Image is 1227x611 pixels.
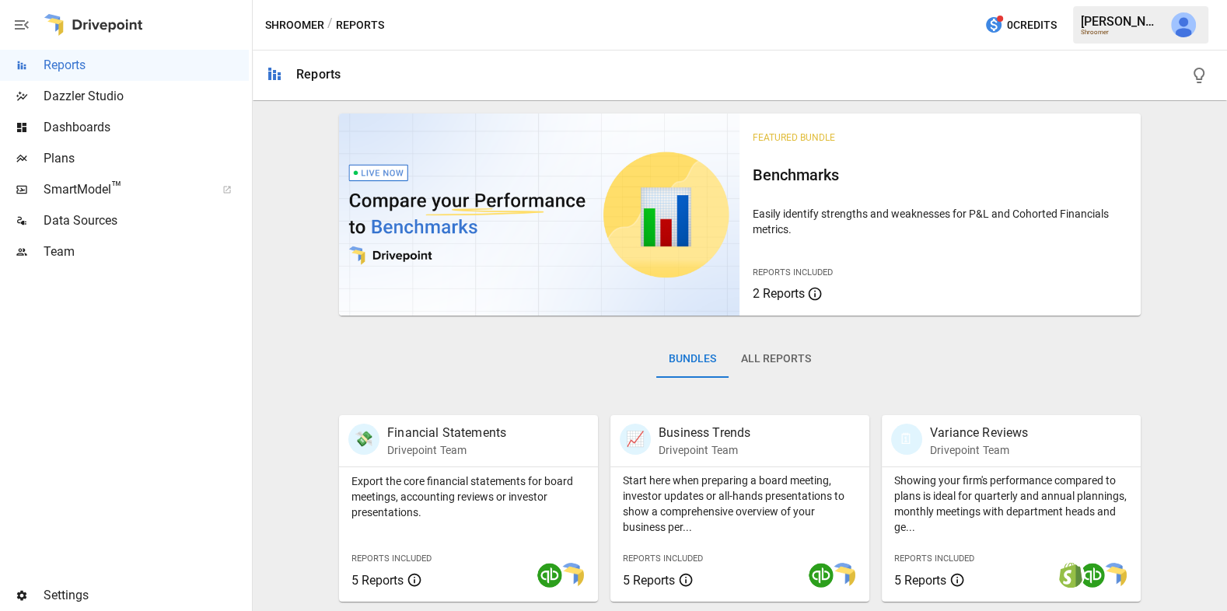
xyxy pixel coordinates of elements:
[894,573,946,588] span: 5 Reports
[1007,16,1057,35] span: 0 Credits
[44,149,249,168] span: Plans
[891,424,922,455] div: 🗓
[1081,14,1162,29] div: [PERSON_NAME]
[1058,563,1083,588] img: shopify
[623,573,675,588] span: 5 Reports
[348,424,379,455] div: 💸
[830,563,855,588] img: smart model
[44,243,249,261] span: Team
[752,132,834,143] span: Featured Bundle
[978,11,1063,40] button: 0Credits
[620,424,651,455] div: 📈
[894,473,1128,535] p: Showing your firm's performance compared to plans is ideal for quarterly and annual plannings, mo...
[1102,563,1127,588] img: smart model
[44,87,249,106] span: Dazzler Studio
[44,180,205,199] span: SmartModel
[659,424,750,442] p: Business Trends
[387,424,506,442] p: Financial Statements
[44,118,249,137] span: Dashboards
[1171,12,1196,37] img: Julie Wilton
[351,573,404,588] span: 5 Reports
[623,473,857,535] p: Start here when preparing a board meeting, investor updates or all-hands presentations to show a ...
[44,586,249,605] span: Settings
[327,16,333,35] div: /
[809,563,834,588] img: quickbooks
[752,162,1127,187] h6: Benchmarks
[1080,563,1105,588] img: quickbooks
[930,442,1028,458] p: Drivepoint Team
[537,563,562,588] img: quickbooks
[623,553,703,564] span: Reports Included
[265,16,324,35] button: Shroomer
[339,113,739,316] img: video thumbnail
[296,67,341,82] div: Reports
[44,56,249,75] span: Reports
[111,178,122,197] span: ™
[1081,29,1162,36] div: Shroomer
[752,267,832,278] span: Reports Included
[656,340,729,378] button: Bundles
[659,442,750,458] p: Drivepoint Team
[930,424,1028,442] p: Variance Reviews
[44,211,249,230] span: Data Sources
[894,553,974,564] span: Reports Included
[729,340,823,378] button: All Reports
[351,473,586,520] p: Export the core financial statements for board meetings, accounting reviews or investor presentat...
[752,286,804,301] span: 2 Reports
[387,442,506,458] p: Drivepoint Team
[752,206,1127,237] p: Easily identify strengths and weaknesses for P&L and Cohorted Financials metrics.
[559,563,584,588] img: smart model
[1162,3,1205,47] button: Julie Wilton
[351,553,432,564] span: Reports Included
